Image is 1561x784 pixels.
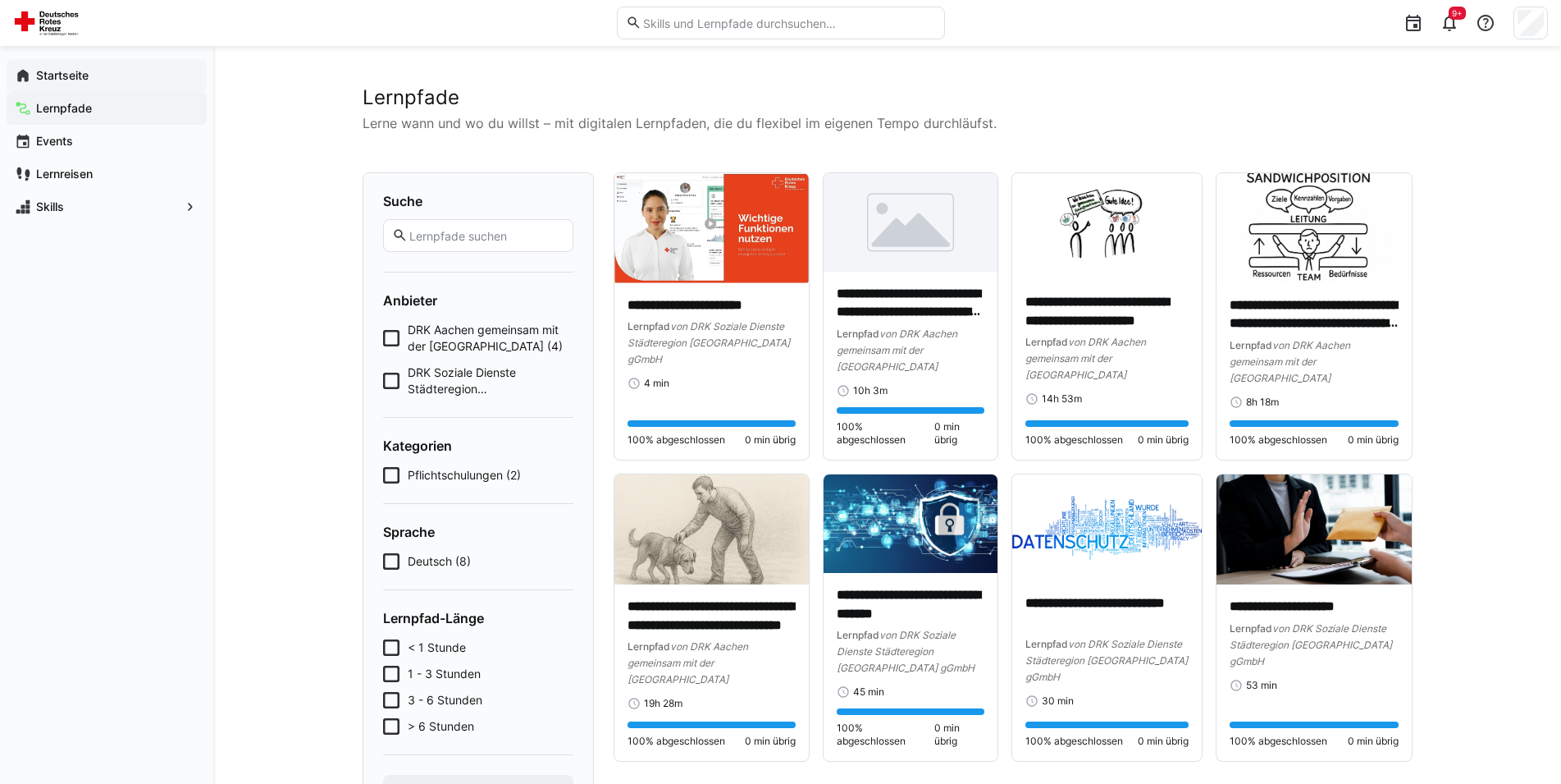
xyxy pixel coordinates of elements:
[745,433,796,447] span: 0 min übrig
[363,85,1413,110] h2: Lernpfade
[1216,475,1411,585] img: image
[1042,695,1074,708] span: 30 min
[1025,433,1123,447] span: 100% abgeschlossen
[934,420,985,447] span: 0 min übrig
[628,640,748,685] span: von DRK Aachen gemeinsam mit der [GEOGRAPHIC_DATA]
[837,328,957,373] span: von DRK Aachen gemeinsam mit der [GEOGRAPHIC_DATA]
[1025,336,1068,348] span: Lernpfad
[1012,475,1202,581] img: image
[1216,173,1411,283] img: image
[1230,622,1272,635] span: Lernpfad
[824,475,998,573] img: image
[641,16,935,30] input: Skills und Lernpfade durchsuchen…
[1230,433,1327,447] span: 100% abgeschlossen
[745,735,796,748] span: 0 min übrig
[628,320,790,365] span: von DRK Soziale Dienste Städteregion [GEOGRAPHIC_DATA] gGmbH
[1230,735,1327,748] span: 100% abgeschlossen
[1138,433,1189,447] span: 0 min übrig
[1246,396,1279,409] span: 8h 18m
[1025,735,1123,748] span: 100% abgeschlossen
[408,718,474,735] span: > 6 Stunden
[853,384,888,397] span: 10h 3m
[1042,392,1082,406] span: 14h 53m
[1230,339,1350,384] span: von DRK Aachen gemeinsam mit der [GEOGRAPHIC_DATA]
[837,629,879,641] span: Lernpfad
[1025,638,1188,683] span: von DRK Soziale Dienste Städteregion [GEOGRAPHIC_DATA] gGmbH
[837,420,934,447] span: 100% abgeschlossen
[628,433,725,447] span: 100% abgeschlossen
[1348,735,1399,748] span: 0 min übrig
[383,524,573,540] h4: Sprache
[644,377,669,390] span: 4 min
[408,666,481,682] span: 1 - 3 Stunden
[837,629,974,674] span: von DRK Soziale Dienste Städteregion [GEOGRAPHIC_DATA] gGmbH
[383,438,573,454] h4: Kategorien
[837,722,934,748] span: 100% abgeschlossen
[1246,679,1277,692] span: 53 min
[383,610,573,626] h4: Lernpfad-Länge
[1452,8,1463,18] span: 9+
[628,320,670,332] span: Lernpfad
[1348,433,1399,447] span: 0 min übrig
[1230,622,1392,667] span: von DRK Soziale Dienste Städteregion [GEOGRAPHIC_DATA] gGmbH
[853,685,884,699] span: 45 min
[408,640,466,656] span: < 1 Stunde
[934,722,985,748] span: 0 min übrig
[408,467,521,484] span: Pflichtschulungen (2)
[363,113,1413,133] p: Lerne wann und wo du willst – mit digitalen Lernpfaden, die du flexibel im eigenen Tempo durchläu...
[824,173,998,272] img: image
[1012,173,1202,280] img: image
[1138,735,1189,748] span: 0 min übrig
[614,173,809,283] img: image
[383,292,573,309] h4: Anbieter
[628,735,725,748] span: 100% abgeschlossen
[837,328,879,340] span: Lernpfad
[383,193,573,209] h4: Suche
[1025,336,1146,381] span: von DRK Aachen gemeinsam mit der [GEOGRAPHIC_DATA]
[1025,638,1068,650] span: Lernpfad
[628,640,670,653] span: Lernpfad
[408,322,573,355] span: DRK Aachen gemeinsam mit der [GEOGRAPHIC_DATA] (4)
[614,475,809,585] img: image
[408,364,573,397] span: DRK Soziale Dienste Städteregion [GEOGRAPHIC_DATA] gGmbH (4)
[408,692,482,708] span: 3 - 6 Stunden
[408,228,564,243] input: Lernpfade suchen
[408,553,471,570] span: Deutsch (8)
[1230,339,1272,351] span: Lernpfad
[644,697,682,710] span: 19h 28m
